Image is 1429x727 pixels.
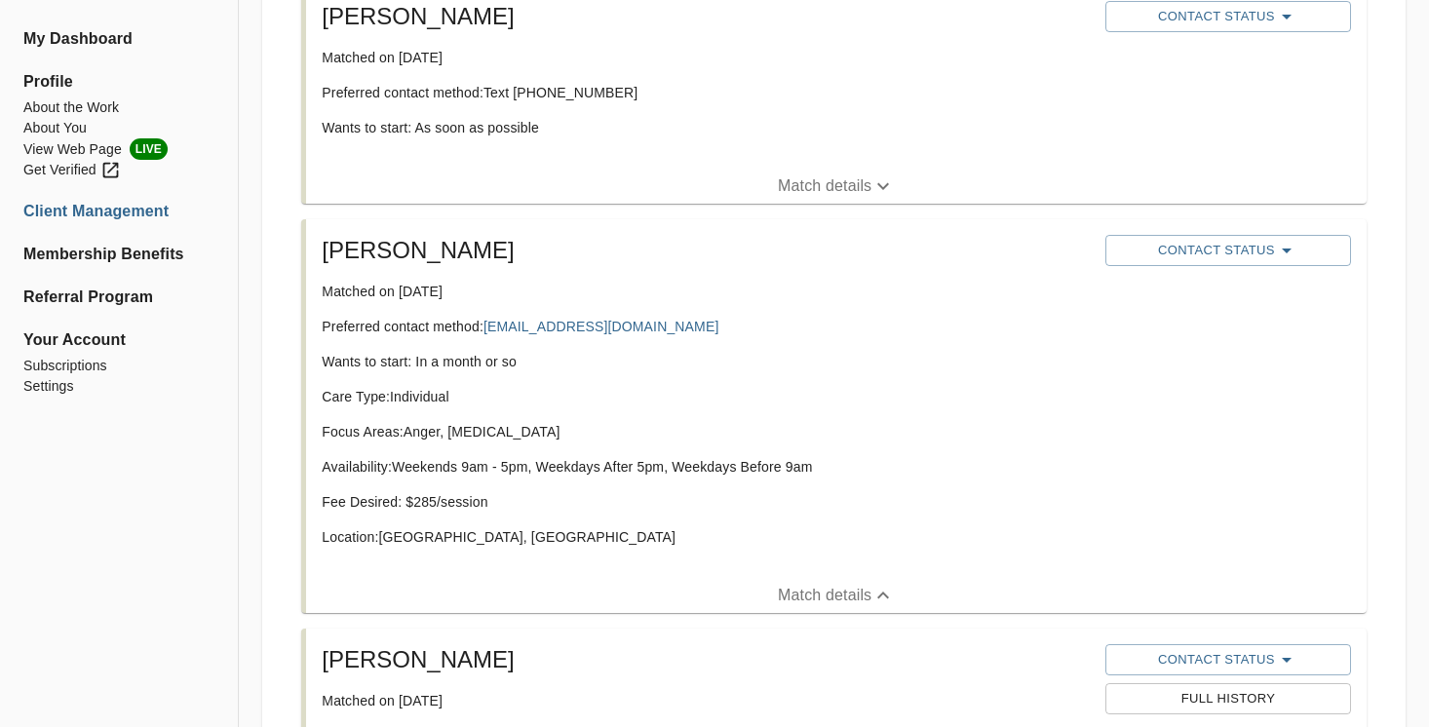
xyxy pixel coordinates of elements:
span: Contact Status [1115,5,1341,28]
p: Matched on [DATE] [322,282,1090,301]
p: Preferred contact method: [322,317,1090,336]
p: Availability: Weekends 9am - 5pm, Weekdays After 5pm, Weekdays Before 9am [322,457,1090,477]
span: Contact Status [1115,239,1341,262]
p: Care Type: Individual [322,387,1090,406]
div: Get Verified [23,160,121,180]
a: Client Management [23,200,214,223]
button: Match details [306,169,1367,204]
a: My Dashboard [23,27,214,51]
p: Matched on [DATE] [322,691,1090,710]
button: Match details [306,578,1367,613]
a: Settings [23,376,214,397]
p: Focus Areas: Anger, [MEDICAL_DATA] [322,422,1090,441]
h5: [PERSON_NAME] [322,1,1090,32]
p: Wants to start: As soon as possible [322,118,1090,137]
button: Contact Status [1105,235,1351,266]
a: [EMAIL_ADDRESS][DOMAIN_NAME] [483,319,718,334]
span: Your Account [23,328,214,352]
h5: [PERSON_NAME] [322,235,1090,266]
a: About You [23,118,214,138]
span: Full History [1115,688,1341,710]
li: View Web Page [23,138,214,160]
span: Profile [23,70,214,94]
button: Contact Status [1105,1,1351,32]
a: Subscriptions [23,356,214,376]
p: Preferred contact method: Text [PHONE_NUMBER] [322,83,1090,102]
span: Contact Status [1115,648,1341,671]
button: Contact Status [1105,644,1351,675]
button: Full History [1105,683,1351,714]
a: Membership Benefits [23,243,214,266]
h5: [PERSON_NAME] [322,644,1090,675]
p: Fee Desired: $ 285 /session [322,492,1090,512]
span: LIVE [130,138,168,160]
p: Wants to start: In a month or so [322,352,1090,371]
p: Match details [778,584,871,607]
a: About the Work [23,97,214,118]
a: Referral Program [23,286,214,309]
a: Get Verified [23,160,214,180]
p: Match details [778,174,871,198]
p: Location: [GEOGRAPHIC_DATA], [GEOGRAPHIC_DATA] [322,527,1090,547]
a: View Web PageLIVE [23,138,214,160]
p: Matched on [DATE] [322,48,1090,67]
